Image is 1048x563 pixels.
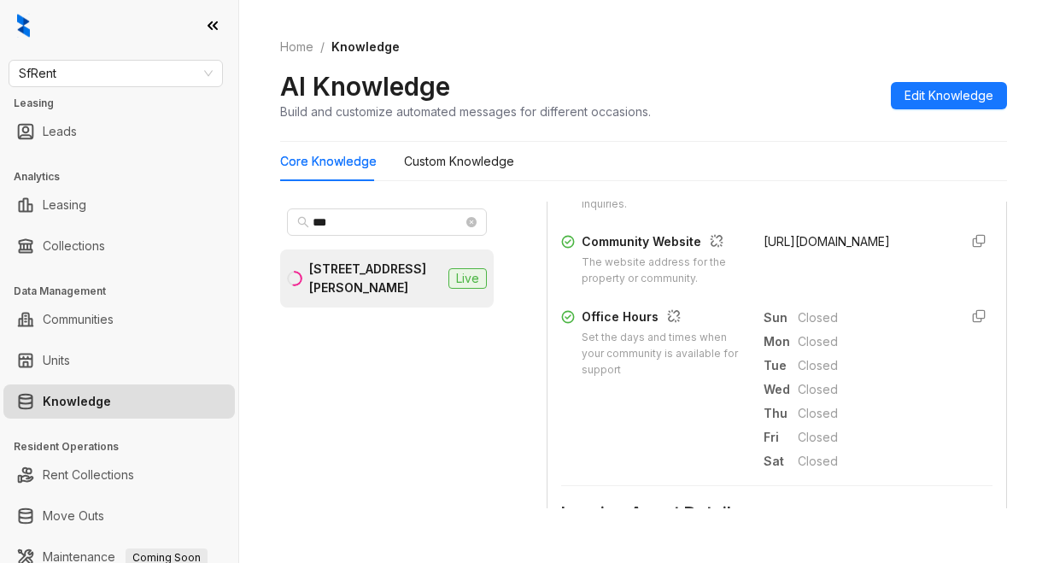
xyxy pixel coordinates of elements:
span: Wed [764,380,798,399]
span: search [297,216,309,228]
span: Closed [798,308,946,327]
span: Sat [764,452,798,471]
a: Communities [43,302,114,337]
span: [URL][DOMAIN_NAME] [764,234,890,249]
a: Rent Collections [43,458,134,492]
div: [STREET_ADDRESS][PERSON_NAME] [309,260,442,297]
span: Live [448,268,487,289]
div: Build and customize automated messages for different occasions. [280,103,651,120]
h3: Resident Operations [14,439,238,455]
span: Mon [764,332,798,351]
li: Rent Collections [3,458,235,492]
div: Office Hours [582,308,743,330]
h3: Data Management [14,284,238,299]
a: Units [43,343,70,378]
span: close-circle [466,217,477,227]
span: Thu [764,404,798,423]
span: Closed [798,332,946,351]
h3: Analytics [14,169,238,185]
span: Sun [764,308,798,327]
div: Core Knowledge [280,152,377,171]
a: Knowledge [43,384,111,419]
li: Leasing [3,188,235,222]
a: Home [277,38,317,56]
h3: Leasing [14,96,238,111]
span: Edit Knowledge [905,86,993,105]
span: Tue [764,356,798,375]
li: Collections [3,229,235,263]
a: Leasing [43,188,86,222]
a: Collections [43,229,105,263]
li: Move Outs [3,499,235,533]
span: Closed [798,404,946,423]
div: The website address for the property or community. [582,255,743,287]
li: Knowledge [3,384,235,419]
img: logo [17,14,30,38]
div: Community Website [582,232,743,255]
span: Fri [764,428,798,447]
span: Closed [798,356,946,375]
a: Move Outs [43,499,104,533]
span: Closed [798,380,946,399]
li: Leads [3,114,235,149]
a: Leads [43,114,77,149]
li: / [320,38,325,56]
span: Closed [798,428,946,447]
span: Knowledge [331,39,400,54]
span: Leasing Agent Details [561,500,992,526]
li: Units [3,343,235,378]
div: Set the days and times when your community is available for support [582,330,743,378]
button: Edit Knowledge [891,82,1007,109]
div: Custom Knowledge [404,152,514,171]
span: Closed [798,452,946,471]
li: Communities [3,302,235,337]
h2: AI Knowledge [280,70,450,103]
span: SfRent [19,61,213,86]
